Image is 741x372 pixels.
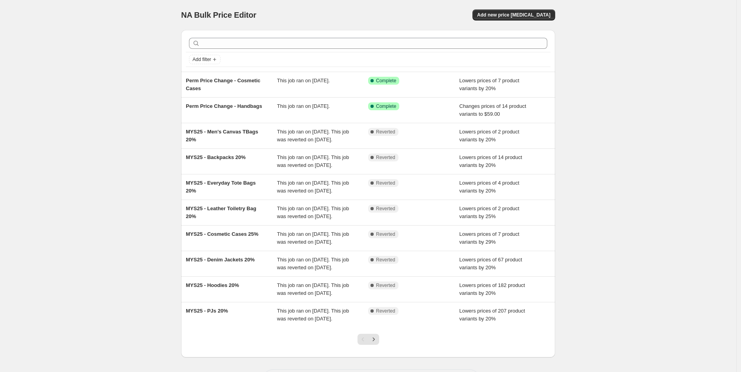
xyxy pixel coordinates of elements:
span: Lowers prices of 7 product variants by 20% [459,78,519,91]
span: Lowers prices of 14 product variants by 20% [459,154,522,168]
span: This job ran on [DATE]. This job was reverted on [DATE]. [277,180,349,194]
button: Add new price [MEDICAL_DATA] [472,9,555,20]
nav: Pagination [358,334,379,345]
span: NA Bulk Price Editor [181,11,256,19]
span: Perm Price Change - Cosmetic Cases [186,78,260,91]
span: This job ran on [DATE]. This job was reverted on [DATE]. [277,231,349,245]
span: Lowers prices of 2 product variants by 20% [459,129,519,143]
span: Reverted [376,231,395,237]
span: Complete [376,103,396,109]
span: This job ran on [DATE]. [277,78,330,83]
span: Reverted [376,205,395,212]
span: MYS25 - Hoodies 20% [186,282,239,288]
span: This job ran on [DATE]. [277,103,330,109]
span: MYS25 - PJs 20% [186,308,228,314]
span: This job ran on [DATE]. This job was reverted on [DATE]. [277,257,349,270]
span: Reverted [376,129,395,135]
span: Reverted [376,308,395,314]
span: MYS25 - Everyday Tote Bags 20% [186,180,256,194]
span: MYS25 - Cosmetic Cases 25% [186,231,258,237]
span: Lowers prices of 7 product variants by 29% [459,231,519,245]
span: Reverted [376,180,395,186]
span: Reverted [376,282,395,289]
span: Lowers prices of 4 product variants by 20% [459,180,519,194]
button: Next [368,334,379,345]
span: Complete [376,78,396,84]
span: MYS25 - Men's Canvas TBags 20% [186,129,258,143]
span: This job ran on [DATE]. This job was reverted on [DATE]. [277,282,349,296]
span: Lowers prices of 207 product variants by 20% [459,308,525,322]
span: Reverted [376,257,395,263]
span: This job ran on [DATE]. This job was reverted on [DATE]. [277,129,349,143]
span: MYS25 - Leather Toiletry Bag 20% [186,205,256,219]
span: Lowers prices of 2 product variants by 25% [459,205,519,219]
span: This job ran on [DATE]. This job was reverted on [DATE]. [277,154,349,168]
span: Lowers prices of 67 product variants by 20% [459,257,522,270]
span: Reverted [376,154,395,161]
span: Perm Price Change - Handbags [186,103,262,109]
span: This job ran on [DATE]. This job was reverted on [DATE]. [277,205,349,219]
span: Add filter [193,56,211,63]
span: MYS25 - Backpacks 20% [186,154,246,160]
span: Add new price [MEDICAL_DATA] [477,12,550,18]
button: Add filter [189,55,220,64]
span: This job ran on [DATE]. This job was reverted on [DATE]. [277,308,349,322]
span: Changes prices of 14 product variants to $59.00 [459,103,526,117]
span: MYS25 - Denim Jackets 20% [186,257,255,263]
span: Lowers prices of 182 product variants by 20% [459,282,525,296]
